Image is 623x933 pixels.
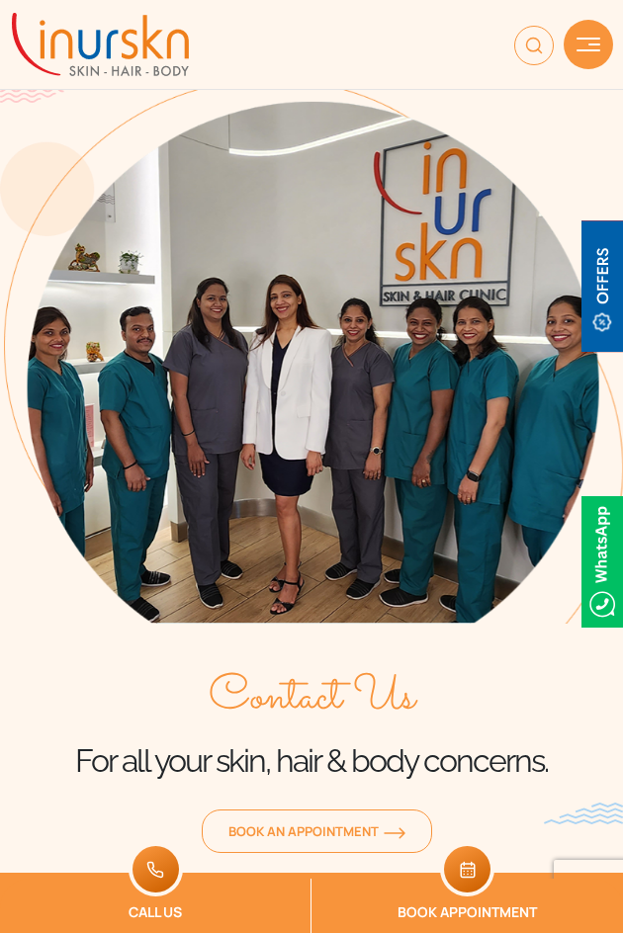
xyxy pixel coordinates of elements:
img: Whatsappicon [581,496,623,628]
img: offerBt [581,220,623,352]
a: Book an Appointmentorange-arrow [202,809,432,853]
img: inurskn-logo [12,13,189,76]
img: mobile-tel [129,842,183,896]
img: mobile-cal [440,842,494,896]
div: For all your skin, hair & body concerns. [10,663,613,782]
span: Book an Appointment [228,822,405,840]
img: hamLine.svg [577,38,600,51]
a: Book Appointment [311,879,623,933]
img: orange-arrow [384,827,405,839]
a: Whatsappicon [581,550,623,571]
img: bluewave [544,803,623,824]
img: searchiocn [514,26,554,65]
span: Contact Us [209,663,415,732]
